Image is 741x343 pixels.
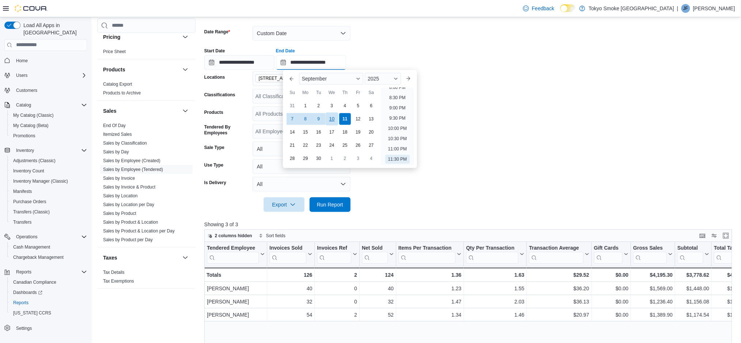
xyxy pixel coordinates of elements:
button: Reports [1,267,90,277]
a: Reports [10,298,31,307]
button: Pricing [181,33,190,41]
button: Custom Date [253,26,351,41]
div: Invoices Sold [269,245,306,263]
button: Adjustments (Classic) [7,156,90,166]
label: Products [204,109,223,115]
div: Items Per Transaction [398,245,455,251]
div: Gift Card Sales [594,245,623,263]
span: Sales by Invoice [103,175,135,181]
div: September, 2025 [286,99,378,165]
div: day-2 [339,153,351,164]
div: day-14 [287,126,298,138]
p: Showing 3 of 3 [204,221,737,228]
label: Start Date [204,48,225,54]
li: 9:30 PM [386,114,409,123]
div: day-26 [352,139,364,151]
div: 1.36 [398,271,461,279]
span: JF [683,4,688,13]
a: Inventory Manager (Classic) [10,177,71,186]
div: Sales [97,121,196,247]
div: Invoices Sold [269,245,306,251]
button: Inventory [1,145,90,156]
span: Catalog [13,101,87,109]
div: $4,195.30 [633,271,673,279]
span: Inventory Manager (Classic) [13,178,68,184]
div: Subtotal [677,245,703,263]
div: day-3 [352,153,364,164]
span: Catalog [16,102,31,108]
div: day-15 [300,126,311,138]
span: Users [13,71,87,80]
span: 2025 [368,76,379,82]
div: day-28 [287,153,298,164]
button: Next month [402,73,414,85]
span: Manifests [13,189,32,194]
button: Taxes [181,253,190,262]
span: Sales by Employee (Tendered) [103,167,163,172]
a: Sales by Product & Location per Day [103,228,175,234]
div: day-4 [339,100,351,112]
a: Home [13,56,31,65]
a: Sales by Day [103,149,129,154]
a: Adjustments (Classic) [10,156,58,165]
span: Sales by Invoice & Product [103,184,155,190]
div: day-5 [352,100,364,112]
div: Net Sold [362,245,387,251]
span: My Catalog (Beta) [10,121,87,130]
span: Canadian Compliance [10,278,87,287]
a: Inventory Count [10,167,47,175]
span: Home [16,58,28,64]
div: day-27 [366,139,377,151]
button: Gross Sales [633,245,673,263]
input: Press the down key to open a popover containing a calendar. [204,55,275,70]
label: Locations [204,74,225,80]
div: Taxes [97,268,196,288]
li: 8:00 PM [386,83,409,92]
ul: Time [381,87,414,165]
span: Purchase Orders [10,197,87,206]
div: day-31 [287,100,298,112]
div: day-17 [326,126,338,138]
button: Export [264,197,305,212]
div: Invoices Ref [317,245,351,263]
div: day-30 [313,153,325,164]
span: Operations [16,234,38,240]
div: Transaction Average [529,245,583,251]
span: Price Sheet [103,49,126,55]
button: All [253,177,351,191]
a: Tax Exemptions [103,279,134,284]
div: Items Per Transaction [398,245,455,263]
button: Operations [13,232,41,241]
label: Is Delivery [204,180,226,186]
span: [STREET_ADDRESS] [259,75,302,82]
div: Products [97,80,196,100]
button: Products [181,65,190,74]
button: Users [13,71,30,80]
p: Tokyo Smoke [GEOGRAPHIC_DATA] [589,4,674,13]
div: day-29 [300,153,311,164]
a: Settings [13,324,35,333]
button: Manifests [7,186,90,197]
span: Reports [16,269,31,275]
button: Reports [7,298,90,308]
button: Taxes [103,254,179,261]
span: September [302,76,327,82]
button: All [253,142,351,156]
div: day-6 [366,100,377,112]
button: Run Report [310,197,351,212]
a: Purchase Orders [10,197,49,206]
button: Purchase Orders [7,197,90,207]
li: 10:30 PM [385,134,410,143]
span: Sales by Product per Day [103,237,153,243]
button: Sort fields [256,231,288,240]
span: My Catalog (Beta) [13,123,49,128]
button: Inventory [13,146,37,155]
button: Sales [103,107,179,115]
div: Qty Per Transaction [466,245,518,251]
button: Transfers (Classic) [7,207,90,217]
a: Dashboards [7,287,90,298]
button: Previous Month [286,73,298,85]
div: Invoices Ref [317,245,351,251]
span: Customers [13,86,87,95]
input: Dark Mode [560,4,576,12]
